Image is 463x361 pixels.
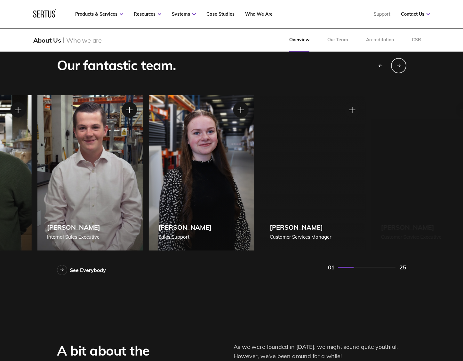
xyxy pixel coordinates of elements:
div: See Everybody [70,267,106,273]
div: Who we are [66,36,102,44]
div: Customer Services Manager [269,233,331,241]
a: Support [374,11,390,17]
div: Sales Support [158,233,211,241]
div: [PERSON_NAME] [381,223,441,231]
div: [PERSON_NAME] [47,223,100,231]
div: Next slide [391,58,406,73]
a: Resources [134,11,161,17]
div: Internal Sales Executive [47,233,100,241]
a: Case Studies [206,11,235,17]
p: As we were founded in [DATE], we might sound quite youthful. However, we’ve been around for a while! [234,342,406,361]
a: Contact Us [401,11,430,17]
a: Accreditation [357,29,403,52]
div: About Us [33,36,61,44]
a: Our Team [318,29,357,52]
div: [PERSON_NAME] [269,223,331,231]
div: Customer Service Executive [381,233,441,241]
a: See Everybody [57,265,106,275]
a: Who We Are [245,11,273,17]
div: Our fantastic team. [57,57,176,74]
div: Previous slide [372,58,388,73]
a: Products & Services [75,11,123,17]
div: 25 [399,264,406,271]
iframe: Chat Widget [431,330,463,361]
a: Systems [172,11,196,17]
div: [PERSON_NAME] [158,223,211,231]
div: 01 [328,264,335,271]
a: CSR [403,29,430,52]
